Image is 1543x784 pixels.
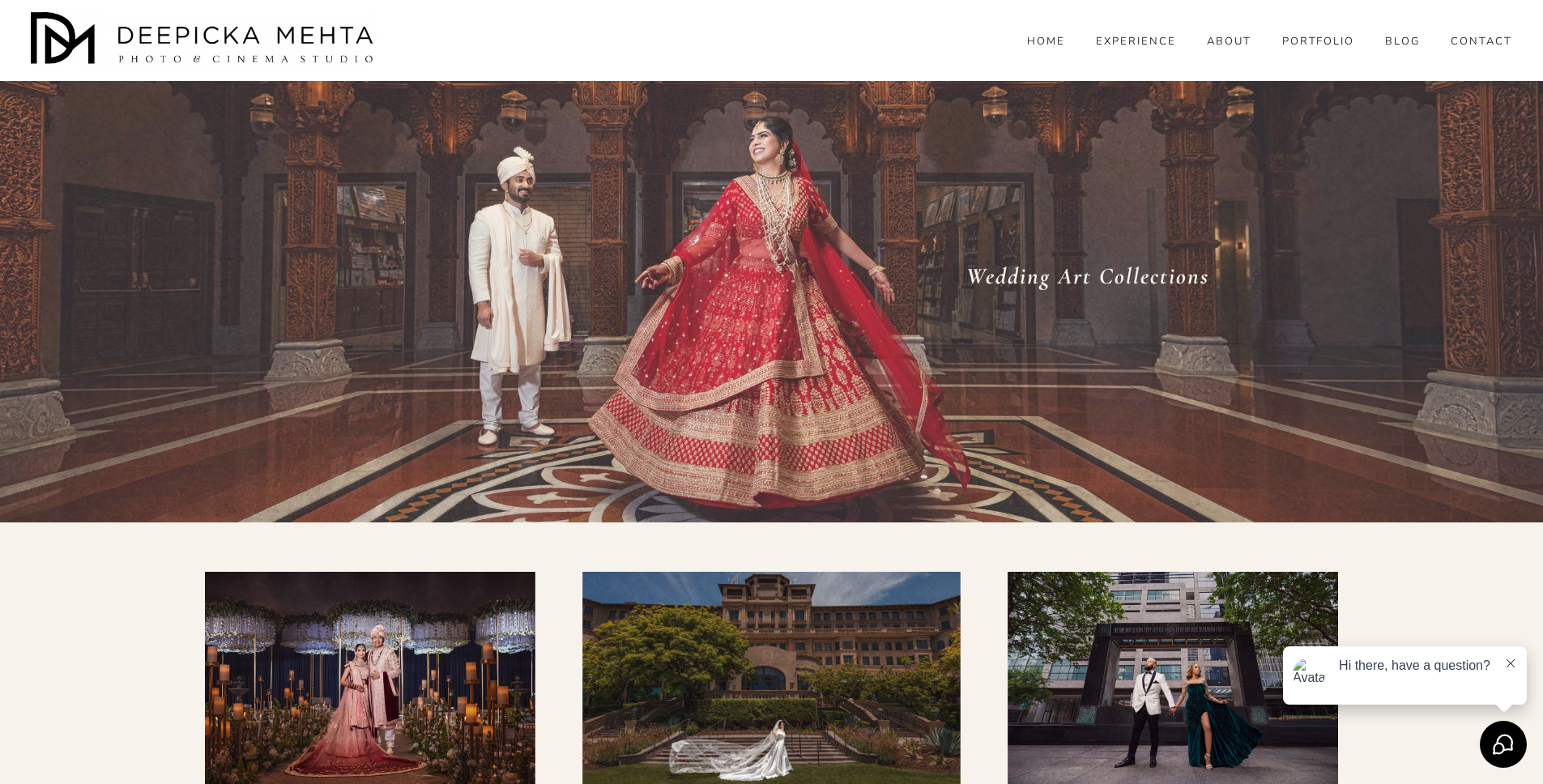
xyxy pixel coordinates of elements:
[1207,34,1251,49] a: ABOUT
[1385,34,1420,49] a: folder dropdown
[966,262,1209,290] em: Wedding Art Collections
[1282,34,1355,49] a: PORTFOLIO
[1451,34,1512,49] a: CONTACT
[31,12,379,69] img: Austin Wedding Photographer - Deepicka Mehta Photography &amp; Cinematography
[1027,34,1065,49] a: HOME
[1096,34,1176,49] a: EXPERIENCE
[1385,36,1420,49] span: BLOG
